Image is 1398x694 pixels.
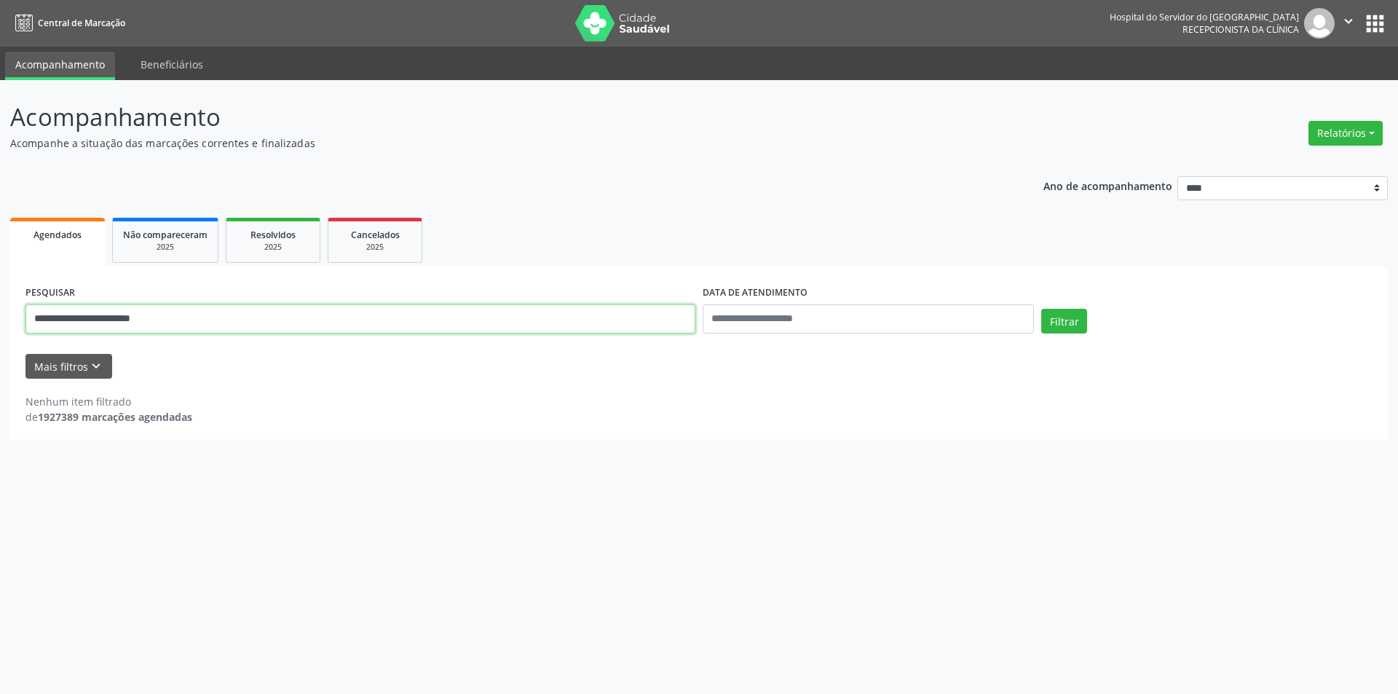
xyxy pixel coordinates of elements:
[1335,8,1362,39] button: 
[1182,23,1299,36] span: Recepcionista da clínica
[33,229,82,241] span: Agendados
[1308,121,1383,146] button: Relatórios
[5,52,115,80] a: Acompanhamento
[25,282,75,304] label: PESQUISAR
[1362,11,1388,36] button: apps
[703,282,807,304] label: DATA DE ATENDIMENTO
[25,409,192,425] div: de
[38,17,125,29] span: Central de Marcação
[25,354,112,379] button: Mais filtroskeyboard_arrow_down
[1110,11,1299,23] div: Hospital do Servidor do [GEOGRAPHIC_DATA]
[1043,176,1172,194] p: Ano de acompanhamento
[130,52,213,77] a: Beneficiários
[1304,8,1335,39] img: img
[38,410,192,424] strong: 1927389 marcações agendadas
[1041,309,1087,334] button: Filtrar
[123,242,208,253] div: 2025
[123,229,208,241] span: Não compareceram
[10,99,974,135] p: Acompanhamento
[339,242,411,253] div: 2025
[237,242,309,253] div: 2025
[88,358,104,374] i: keyboard_arrow_down
[25,394,192,409] div: Nenhum item filtrado
[10,11,125,35] a: Central de Marcação
[10,135,974,151] p: Acompanhe a situação das marcações correntes e finalizadas
[250,229,296,241] span: Resolvidos
[351,229,400,241] span: Cancelados
[1340,13,1356,29] i: 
